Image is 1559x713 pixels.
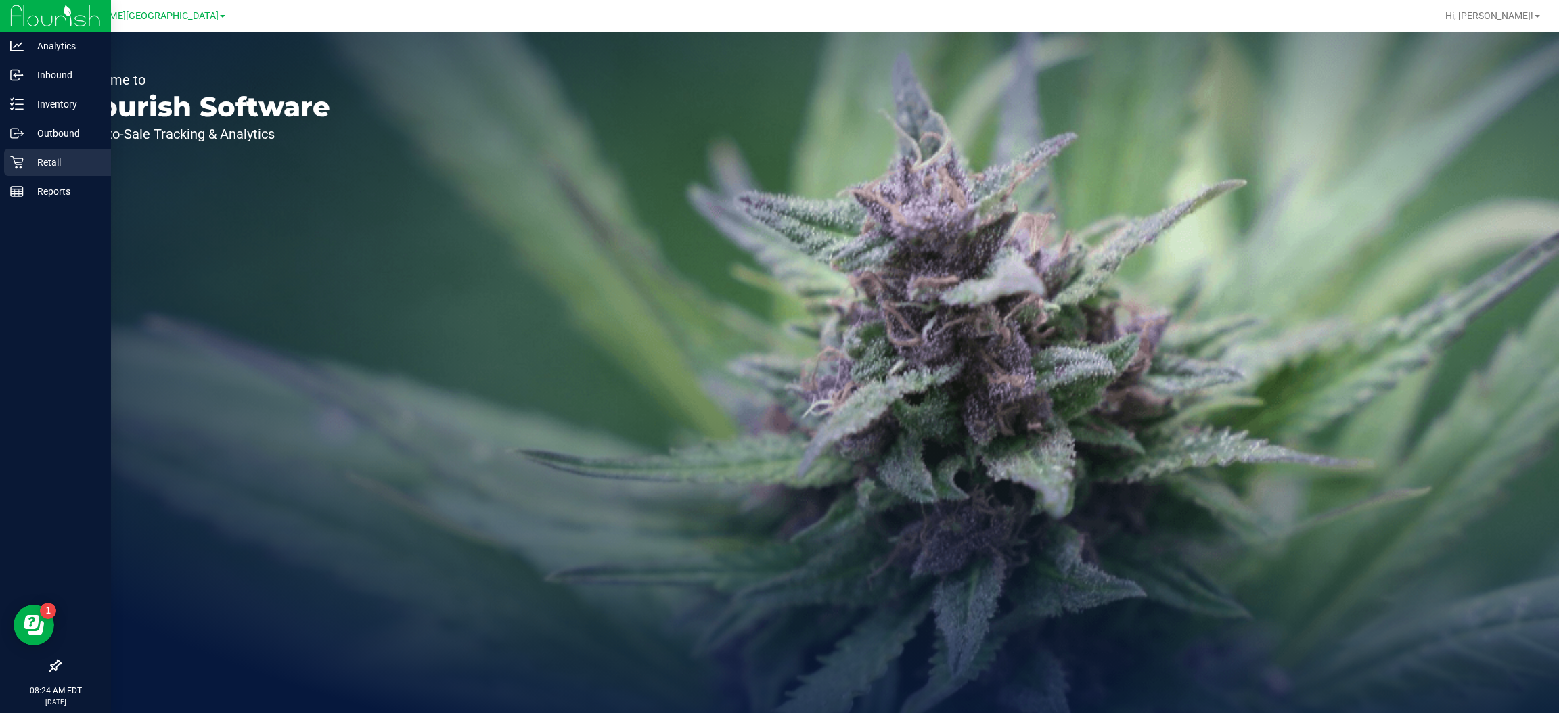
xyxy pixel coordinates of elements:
[10,68,24,82] inline-svg: Inbound
[24,67,105,83] p: Inbound
[24,125,105,141] p: Outbound
[73,73,330,87] p: Welcome to
[10,156,24,169] inline-svg: Retail
[24,38,105,54] p: Analytics
[24,183,105,200] p: Reports
[73,93,330,120] p: Flourish Software
[24,154,105,170] p: Retail
[10,97,24,111] inline-svg: Inventory
[51,10,219,22] span: [PERSON_NAME][GEOGRAPHIC_DATA]
[73,127,330,141] p: Seed-to-Sale Tracking & Analytics
[1445,10,1533,21] span: Hi, [PERSON_NAME]!
[40,603,56,619] iframe: Resource center unread badge
[14,605,54,645] iframe: Resource center
[10,127,24,140] inline-svg: Outbound
[6,685,105,697] p: 08:24 AM EDT
[6,697,105,707] p: [DATE]
[10,39,24,53] inline-svg: Analytics
[24,96,105,112] p: Inventory
[10,185,24,198] inline-svg: Reports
